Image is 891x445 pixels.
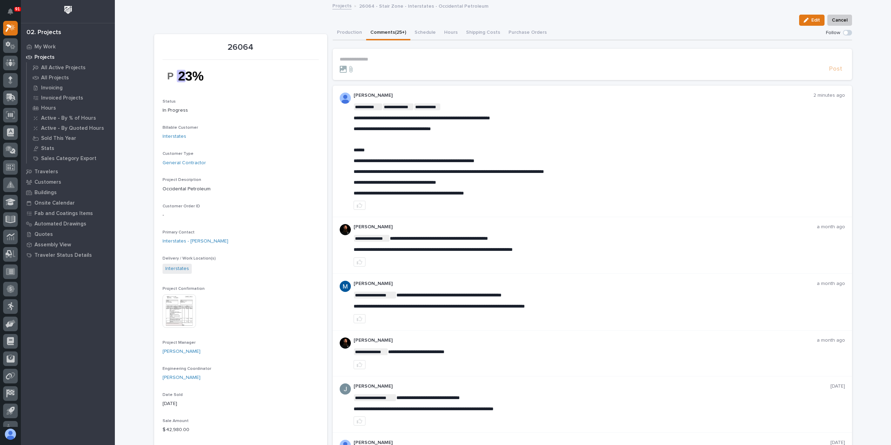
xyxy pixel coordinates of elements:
p: Sales Category Export [41,156,96,162]
a: My Work [21,41,115,52]
p: Quotes [34,231,53,238]
a: Sold This Year [27,133,115,143]
a: Active - By % of Hours [27,113,115,123]
p: a month ago [817,337,845,343]
p: Customers [34,179,61,185]
a: All Projects [27,73,115,82]
p: 26064 - Stair Zone - Interstates - Occidental Petroleum [359,2,488,9]
a: [PERSON_NAME] [163,374,200,381]
a: Quotes [21,229,115,239]
a: [PERSON_NAME] [163,348,200,355]
a: Customers [21,177,115,187]
p: Hours [41,105,56,111]
button: Cancel [827,15,852,26]
div: Notifications91 [9,8,18,19]
p: [PERSON_NAME] [354,93,813,98]
p: 2 minutes ago [813,93,845,98]
a: Invoiced Projects [27,93,115,103]
p: [DATE] [830,383,845,389]
p: [PERSON_NAME] [354,224,817,230]
p: All Projects [41,75,69,81]
span: Customer Type [163,152,194,156]
a: Sales Category Export [27,153,115,163]
p: Active - By % of Hours [41,115,96,121]
div: 02. Projects [26,29,61,37]
button: Shipping Costs [462,26,504,40]
a: Buildings [21,187,115,198]
a: Projects [21,52,115,62]
p: a month ago [817,224,845,230]
button: Production [333,26,366,40]
span: Engineering Coordinator [163,367,211,371]
p: Occidental Petroleum [163,185,319,193]
p: Active - By Quoted Hours [41,125,104,132]
a: Assembly View [21,239,115,250]
p: Sold This Year [41,135,76,142]
span: Post [829,65,842,73]
span: Project Confirmation [163,287,205,291]
img: Hcz80ceS5ep2dRn0GRQ9kO4_HuDe48Qpl_Vys4Ww09g [163,64,215,88]
img: Workspace Logo [62,3,74,16]
span: Edit [811,17,820,23]
p: Follow [826,30,840,36]
p: Fab and Coatings Items [34,210,93,217]
img: zmKUmRVDQjmBLfnAs97p [340,337,351,349]
a: Interstates [165,265,189,272]
p: In Progress [163,107,319,114]
p: 26064 [163,42,319,53]
p: Projects [34,54,55,61]
button: Hours [440,26,462,40]
a: Projects [332,1,352,9]
img: AOh14GhUnP333BqRmXh-vZ-TpYZQaFVsuOFmGre8SRZf2A=s96-c [340,93,351,104]
button: Post [826,65,845,73]
p: Onsite Calendar [34,200,75,206]
p: Automated Drawings [34,221,86,227]
p: Buildings [34,190,57,196]
p: 91 [15,7,20,11]
p: Invoiced Projects [41,95,83,101]
p: My Work [34,44,56,50]
button: users-avatar [3,427,18,442]
p: [PERSON_NAME] [354,281,817,287]
a: Interstates - [PERSON_NAME] [163,238,228,245]
p: Assembly View [34,242,71,248]
a: All Active Projects [27,63,115,72]
span: Date Sold [163,393,183,397]
img: ACg8ocIvjV8JvZpAypjhyiWMpaojd8dqkqUuCyfg92_2FdJdOC49qw=s96-c [340,281,351,292]
p: Traveler Status Details [34,252,92,259]
span: Billable Customer [163,126,198,130]
a: Active - By Quoted Hours [27,123,115,133]
span: Sale Amount [163,419,189,423]
button: like this post [354,360,365,369]
a: Automated Drawings [21,218,115,229]
span: Project Description [163,178,201,182]
img: zmKUmRVDQjmBLfnAs97p [340,224,351,235]
p: Stats [41,145,54,152]
p: - [163,212,319,219]
button: Notifications [3,4,18,19]
button: Comments (25+) [366,26,410,40]
span: Primary Contact [163,230,195,235]
span: Customer Order ID [163,204,200,208]
p: [PERSON_NAME] [354,383,830,389]
button: Schedule [410,26,440,40]
span: Delivery / Work Location(s) [163,256,216,261]
span: Project Manager [163,341,196,345]
button: like this post [354,257,365,267]
button: like this post [354,314,365,323]
a: Onsite Calendar [21,198,115,208]
button: Edit [799,15,825,26]
p: All Active Projects [41,65,86,71]
button: like this post [354,416,365,426]
p: Travelers [34,169,58,175]
a: Invoicing [27,83,115,93]
p: [DATE] [163,400,319,407]
p: a month ago [817,281,845,287]
a: Interstates [163,133,186,140]
img: ACg8ocIJHU6JEmo4GV-3KL6HuSvSpWhSGqG5DdxF6tKpN6m2=s96-c [340,383,351,395]
a: Hours [27,103,115,113]
a: General Contractor [163,159,206,167]
p: $ 42,980.00 [163,426,319,434]
span: Cancel [832,16,847,24]
p: Invoicing [41,85,63,91]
